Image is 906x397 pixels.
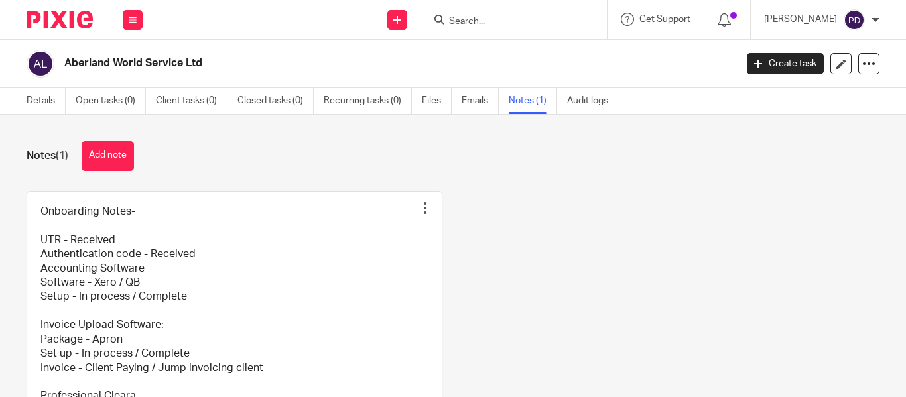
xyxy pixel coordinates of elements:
span: (1) [56,150,68,161]
a: Audit logs [567,88,618,114]
h1: Notes [27,149,68,163]
a: Notes (1) [509,88,557,114]
button: Add note [82,141,134,171]
h2: Aberland World Service Ltd [64,56,594,70]
a: Open tasks (0) [76,88,146,114]
a: Recurring tasks (0) [324,88,412,114]
p: [PERSON_NAME] [764,13,837,26]
img: Pixie [27,11,93,28]
img: svg%3E [27,50,54,78]
input: Search [448,16,567,28]
img: svg%3E [844,9,865,30]
a: Create task [747,53,824,74]
a: Files [422,88,452,114]
a: Details [27,88,66,114]
a: Emails [462,88,499,114]
span: Get Support [639,15,690,24]
a: Client tasks (0) [156,88,227,114]
a: Closed tasks (0) [237,88,314,114]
